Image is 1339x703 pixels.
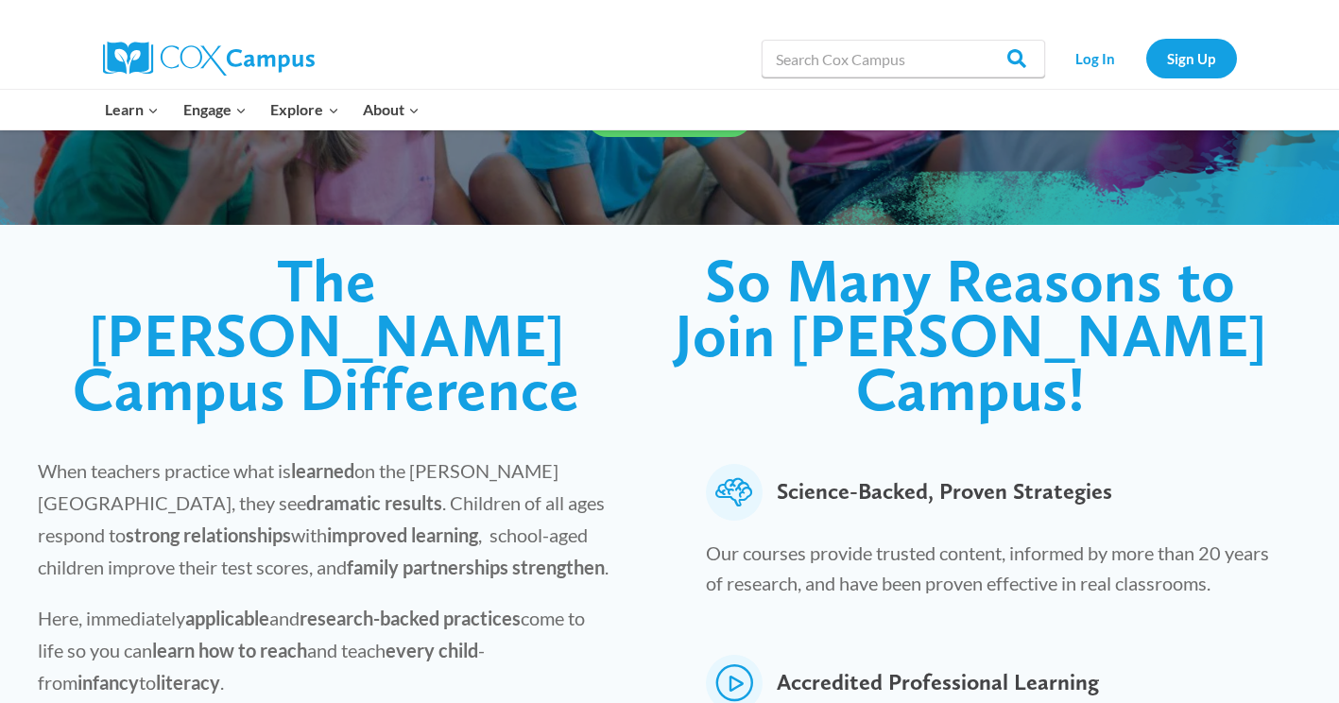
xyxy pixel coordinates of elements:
[156,671,220,694] strong: literacy
[306,491,442,514] strong: dramatic results
[38,607,585,694] span: Here, immediately and come to life so you can and teach - from to .
[185,607,269,629] strong: applicable
[762,40,1045,77] input: Search Cox Campus
[386,639,478,661] strong: every child
[103,42,315,76] img: Cox Campus
[73,244,580,425] span: The [PERSON_NAME] Campus Difference
[675,244,1267,425] span: So Many Reasons to Join [PERSON_NAME] Campus!
[351,90,432,129] button: Child menu of About
[1055,39,1137,77] a: Log In
[1055,39,1237,77] nav: Secondary Navigation
[1146,39,1237,77] a: Sign Up
[171,90,259,129] button: Child menu of Engage
[77,671,139,694] strong: infancy
[291,459,354,482] strong: learned
[300,607,521,629] strong: research-backed practices
[38,459,609,578] span: When teachers practice what is on the [PERSON_NAME][GEOGRAPHIC_DATA], they see . Children of all ...
[259,90,352,129] button: Child menu of Explore
[94,90,432,129] nav: Primary Navigation
[706,538,1288,608] p: Our courses provide trusted content, informed by more than 20 years of research, and have been pr...
[347,556,605,578] strong: family partnerships strengthen
[327,523,478,546] strong: improved learning
[777,464,1112,521] span: Science-Backed, Proven Strategies
[126,523,291,546] strong: strong relationships
[152,639,307,661] strong: learn how to reach
[94,90,172,129] button: Child menu of Learn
